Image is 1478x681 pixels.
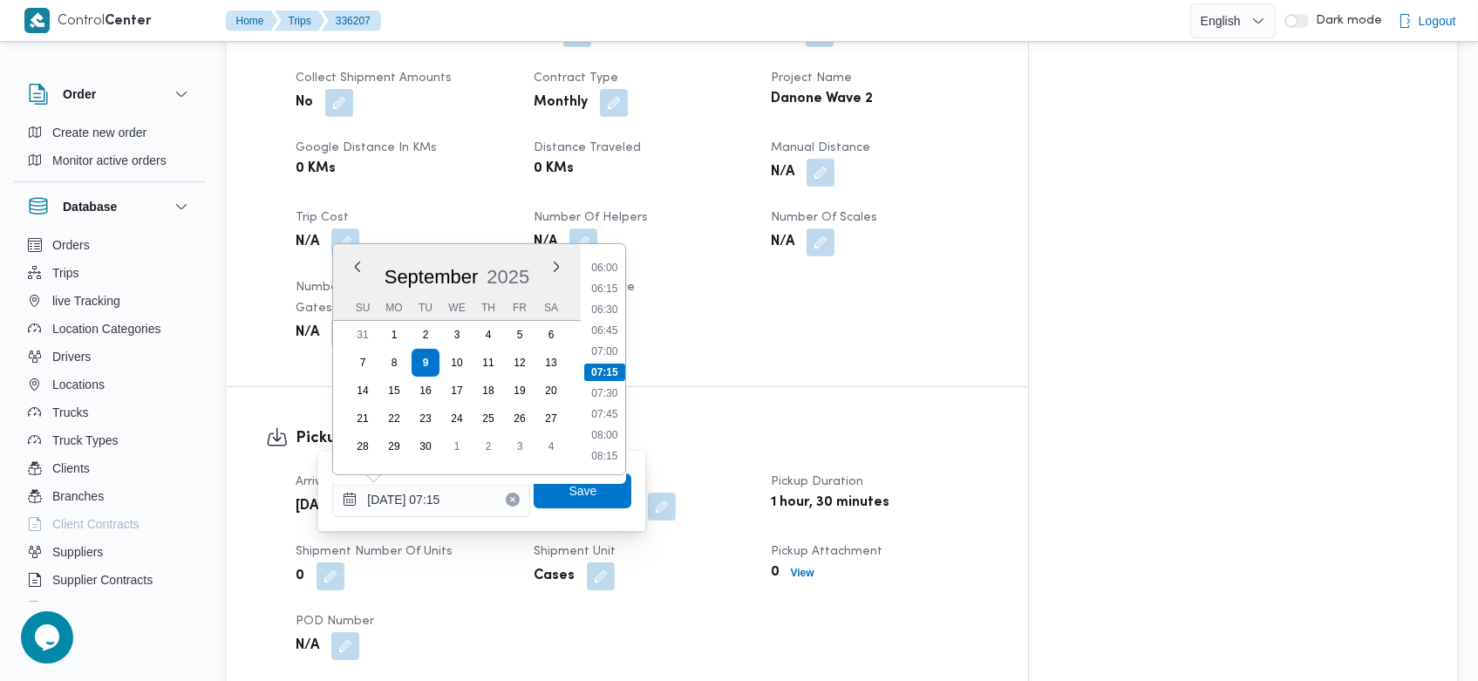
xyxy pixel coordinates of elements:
button: Previous Month [351,260,364,274]
div: day-4 [537,432,565,460]
span: Number of Scales [771,212,877,223]
div: day-6 [537,321,565,349]
button: Clients [21,454,199,482]
span: Create new order [52,122,146,143]
li: 07:30 [585,385,625,402]
b: 0 KMs [296,159,336,180]
button: Trips [275,10,325,31]
button: Orders [21,231,199,259]
b: Cases [534,566,575,587]
li: 08:00 [585,426,625,444]
div: Button. Open the year selector. 2025 is currently selected. [487,265,531,289]
div: day-28 [349,432,377,460]
button: Trips [21,259,199,287]
button: Create new order [21,119,199,146]
div: day-11 [474,349,502,377]
span: live Tracking [52,290,120,311]
span: Project Name [771,72,852,84]
div: day-13 [537,349,565,377]
span: September [385,266,479,288]
li: 07:45 [585,405,625,423]
div: Sa [537,296,565,320]
div: day-12 [506,349,534,377]
div: day-3 [506,432,534,460]
span: Number of [GEOGRAPHIC_DATA] Gates [296,282,493,314]
button: Truck Types [21,426,199,454]
button: Order [28,84,192,105]
span: Orders [52,235,90,255]
b: N/A [534,232,557,253]
b: N/A [296,323,319,344]
div: day-10 [443,349,471,377]
span: Drivers [52,346,91,367]
li: 06:00 [585,259,625,276]
div: day-29 [380,432,408,460]
li: 08:15 [585,447,625,465]
button: Save [534,473,631,508]
b: Danone Wave 2 [771,89,873,110]
span: Shipment Unit [534,546,616,557]
div: day-9 [412,349,439,377]
div: Su [349,296,377,320]
span: Trip Cost [296,212,349,223]
div: day-15 [380,377,408,405]
div: day-14 [349,377,377,405]
div: day-25 [474,405,502,432]
span: POD Number [296,616,374,627]
span: Truck Types [52,430,118,451]
iframe: chat widget [17,611,73,664]
div: day-1 [443,432,471,460]
button: Location Categories [21,315,199,343]
h3: Database [63,196,117,217]
div: day-17 [443,377,471,405]
span: Locations [52,374,105,395]
div: day-19 [506,377,534,405]
b: 0 [771,562,780,583]
b: N/A [296,636,319,657]
span: Distance Traveled [534,142,641,153]
span: Arrived Pickup At [296,476,394,487]
div: day-7 [349,349,377,377]
div: day-3 [443,321,471,349]
li: 07:00 [585,343,625,360]
b: N/A [296,232,319,253]
div: Fr [506,296,534,320]
button: Branches [21,482,199,510]
span: Contract Type [534,72,618,84]
button: Devices [21,594,199,622]
b: View [790,567,814,579]
span: Collect Shipment Amounts [296,72,452,84]
span: 2025 [487,266,530,288]
span: Trips [52,262,79,283]
div: day-4 [474,321,502,349]
span: Logout [1419,10,1456,31]
div: Database [14,231,206,609]
div: day-22 [380,405,408,432]
div: day-27 [537,405,565,432]
img: X8yXhbKr1z7QwAAAABJRU5ErkJggg== [24,8,50,33]
button: Database [28,196,192,217]
b: 0 KMs [534,159,574,180]
span: Supplier Contracts [52,569,153,590]
span: Pickup Duration [771,476,863,487]
span: Shipment Number of Units [296,546,453,557]
div: day-8 [380,349,408,377]
b: No [296,92,313,113]
b: Center [106,15,153,28]
button: Next month [549,260,563,274]
div: day-26 [506,405,534,432]
div: Mo [380,296,408,320]
div: day-20 [537,377,565,405]
li: 06:30 [585,301,625,318]
span: Number of Helpers [534,212,648,223]
span: Manual Distance [771,142,870,153]
span: Save [569,480,596,501]
li: 06:15 [585,280,625,297]
button: Trucks [21,398,199,426]
div: day-2 [412,321,439,349]
div: day-2 [474,432,502,460]
span: Monitor active orders [52,150,167,171]
li: 06:45 [585,322,625,339]
button: 336207 [322,10,381,31]
button: Locations [21,371,199,398]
